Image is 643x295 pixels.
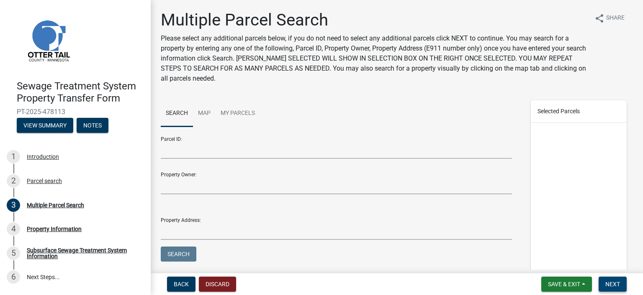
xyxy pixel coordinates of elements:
[174,281,189,287] span: Back
[17,80,144,104] h4: Sewage Treatment System Property Transfer Form
[193,100,216,127] a: Map
[17,108,134,116] span: PT-2025-478113
[7,222,20,236] div: 4
[7,174,20,188] div: 2
[161,247,196,262] button: Search
[216,100,260,127] a: My Parcels
[594,13,604,23] i: share
[199,277,236,292] button: Discard
[548,281,580,287] span: Save & Exit
[606,13,625,23] span: Share
[605,281,620,287] span: Next
[161,10,588,30] h1: Multiple Parcel Search
[161,100,193,127] a: Search
[27,202,84,208] div: Multiple Parcel Search
[27,154,59,160] div: Introduction
[7,270,20,284] div: 6
[167,277,195,292] button: Back
[161,33,588,84] p: Please select any additional parcels below, if you do not need to select any additional parcels c...
[27,226,82,232] div: Property Information
[531,100,627,123] div: Selected Parcels
[27,178,62,184] div: Parcel search
[27,247,137,259] div: Subsurface Sewage Treatment System Information
[17,122,73,129] wm-modal-confirm: Summary
[77,118,108,133] button: Notes
[7,198,20,212] div: 3
[599,277,627,292] button: Next
[7,150,20,163] div: 1
[541,277,592,292] button: Save & Exit
[77,122,108,129] wm-modal-confirm: Notes
[588,10,631,26] button: shareShare
[17,118,73,133] button: View Summary
[7,247,20,260] div: 5
[17,9,80,71] img: Otter Tail County, Minnesota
